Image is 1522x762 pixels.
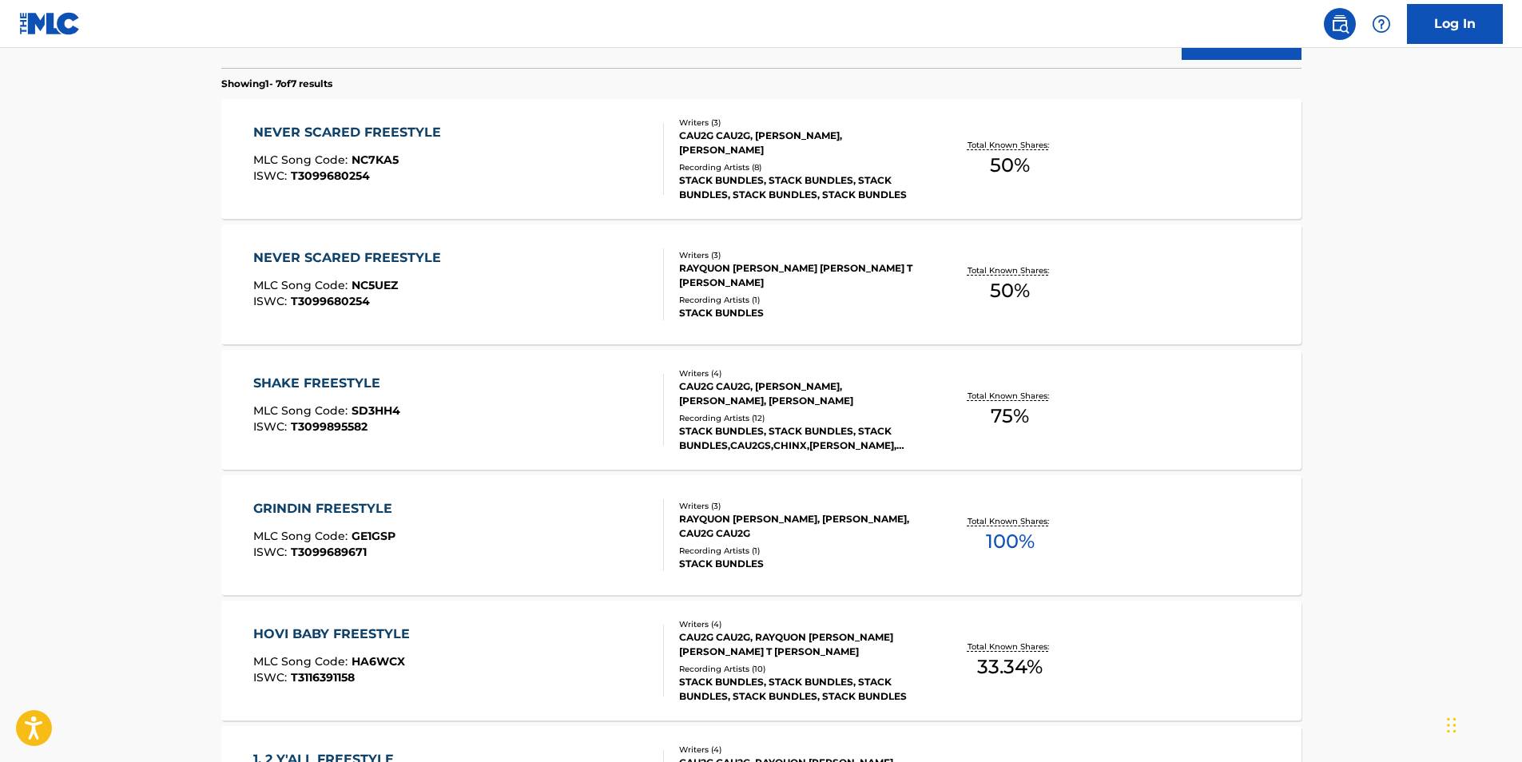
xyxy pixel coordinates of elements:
[679,379,920,408] div: CAU2G CAU2G, [PERSON_NAME], [PERSON_NAME], [PERSON_NAME]
[679,512,920,541] div: RAYQUON [PERSON_NAME], [PERSON_NAME], CAU2G CAU2G
[352,278,398,292] span: NC5UEZ
[221,350,1301,470] a: SHAKE FREESTYLEMLC Song Code:SD3HH4ISWC:T3099895582Writers (4)CAU2G CAU2G, [PERSON_NAME], [PERSON...
[679,249,920,261] div: Writers ( 3 )
[253,545,291,559] span: ISWC :
[679,424,920,453] div: STACK BUNDLES, STACK BUNDLES, STACK BUNDLES,CAU2GS,CHINX,[PERSON_NAME], STACK BUNDLES, STACK BUNDLES
[221,601,1301,720] a: HOVI BABY FREESTYLEMLC Song Code:HA6WCXISWC:T3116391158Writers (4)CAU2G CAU2G, RAYQUON [PERSON_NA...
[352,529,395,543] span: GE1GSP
[679,129,920,157] div: CAU2G CAU2G, [PERSON_NAME], [PERSON_NAME]
[291,545,367,559] span: T3099689671
[679,557,920,571] div: STACK BUNDLES
[352,153,399,167] span: NC7KA5
[977,653,1043,681] span: 33.34 %
[679,500,920,512] div: Writers ( 3 )
[253,153,352,167] span: MLC Song Code :
[221,475,1301,595] a: GRINDIN FREESTYLEMLC Song Code:GE1GSPISWC:T3099689671Writers (3)RAYQUON [PERSON_NAME], [PERSON_NA...
[253,169,291,183] span: ISWC :
[679,173,920,202] div: STACK BUNDLES, STACK BUNDLES, STACK BUNDLES, STACK BUNDLES, STACK BUNDLES
[679,675,920,704] div: STACK BUNDLES, STACK BUNDLES, STACK BUNDLES, STACK BUNDLES, STACK BUNDLES
[679,630,920,659] div: CAU2G CAU2G, RAYQUON [PERSON_NAME] [PERSON_NAME] T [PERSON_NAME]
[291,419,368,434] span: T3099895582
[253,403,352,418] span: MLC Song Code :
[253,529,352,543] span: MLC Song Code :
[253,419,291,434] span: ISWC :
[221,77,332,91] p: Showing 1 - 7 of 7 results
[679,294,920,306] div: Recording Artists ( 1 )
[1330,14,1349,34] img: search
[1365,8,1397,40] div: Help
[253,654,352,669] span: MLC Song Code :
[291,169,370,183] span: T3099680254
[679,261,920,290] div: RAYQUON [PERSON_NAME] [PERSON_NAME] T [PERSON_NAME]
[1447,701,1456,749] div: Drag
[968,390,1053,402] p: Total Known Shares:
[968,264,1053,276] p: Total Known Shares:
[990,276,1030,305] span: 50 %
[968,139,1053,151] p: Total Known Shares:
[253,499,400,518] div: GRINDIN FREESTYLE
[253,123,449,142] div: NEVER SCARED FREESTYLE
[1372,14,1391,34] img: help
[253,278,352,292] span: MLC Song Code :
[679,618,920,630] div: Writers ( 4 )
[253,625,418,644] div: HOVI BABY FREESTYLE
[679,161,920,173] div: Recording Artists ( 8 )
[679,545,920,557] div: Recording Artists ( 1 )
[291,670,355,685] span: T3116391158
[253,374,400,393] div: SHAKE FREESTYLE
[1324,8,1356,40] a: Public Search
[1407,4,1503,44] a: Log In
[679,367,920,379] div: Writers ( 4 )
[679,117,920,129] div: Writers ( 3 )
[968,641,1053,653] p: Total Known Shares:
[679,412,920,424] div: Recording Artists ( 12 )
[991,402,1029,431] span: 75 %
[221,224,1301,344] a: NEVER SCARED FREESTYLEMLC Song Code:NC5UEZISWC:T3099680254Writers (3)RAYQUON [PERSON_NAME] [PERSO...
[253,248,449,268] div: NEVER SCARED FREESTYLE
[679,306,920,320] div: STACK BUNDLES
[253,294,291,308] span: ISWC :
[679,744,920,756] div: Writers ( 4 )
[968,515,1053,527] p: Total Known Shares:
[679,663,920,675] div: Recording Artists ( 10 )
[19,12,81,35] img: MLC Logo
[221,99,1301,219] a: NEVER SCARED FREESTYLEMLC Song Code:NC7KA5ISWC:T3099680254Writers (3)CAU2G CAU2G, [PERSON_NAME], ...
[253,670,291,685] span: ISWC :
[352,403,400,418] span: SD3HH4
[986,527,1035,556] span: 100 %
[1442,685,1522,762] iframe: Chat Widget
[990,151,1030,180] span: 50 %
[352,654,405,669] span: HA6WCX
[291,294,370,308] span: T3099680254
